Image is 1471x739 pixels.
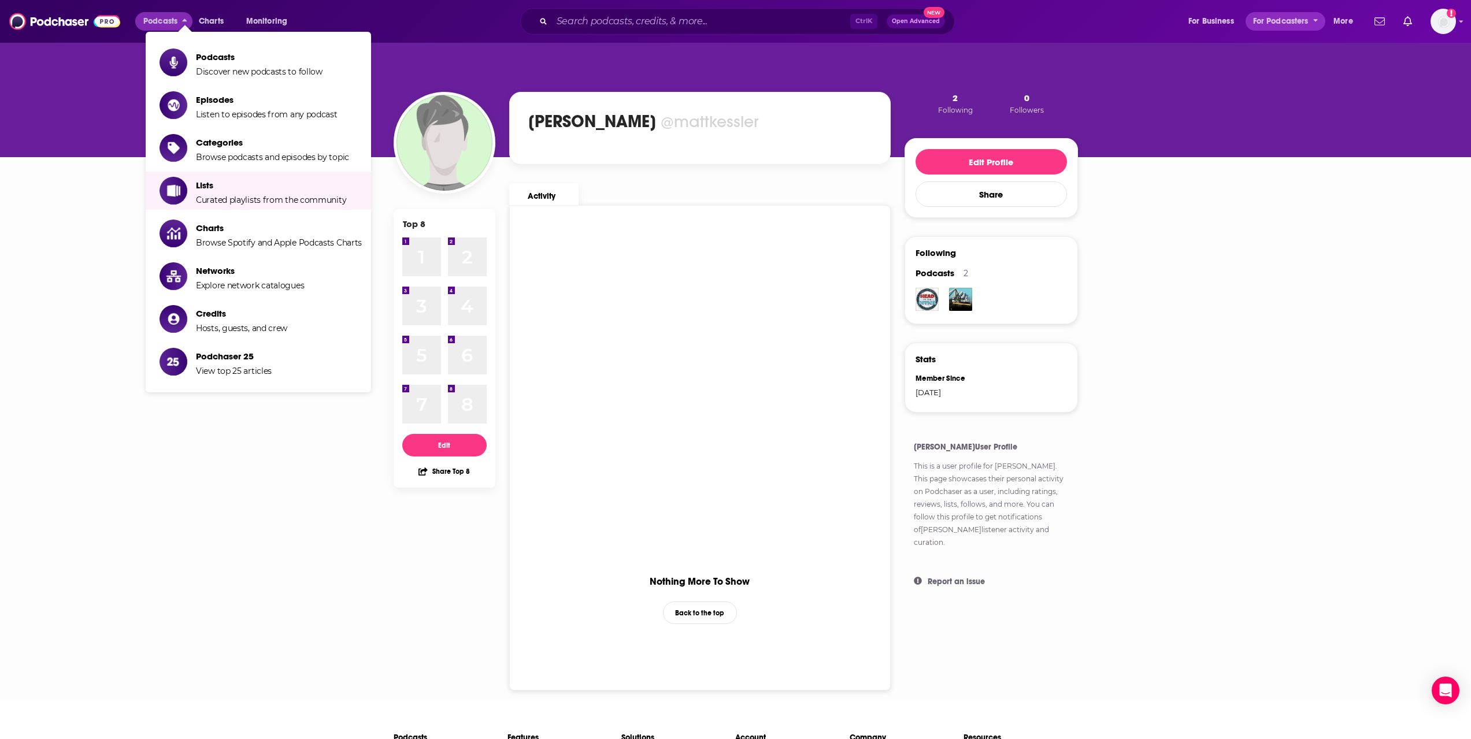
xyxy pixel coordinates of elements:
span: Logged in as mattkessler [1431,9,1456,34]
a: [PERSON_NAME] [995,462,1055,470]
h1: [PERSON_NAME] [528,111,656,132]
img: Point of Disorder [949,288,972,311]
div: @mattkessler [661,112,759,132]
span: Charts [196,222,362,233]
span: Discover new podcasts to follow [196,66,323,77]
button: open menu [1180,12,1248,31]
button: open menu [1246,12,1325,31]
span: Hosts, guests, and crew [196,323,287,333]
div: [DATE] [916,388,984,397]
button: Edit [402,434,487,456]
span: More [1333,13,1353,29]
span: Categories [196,137,349,148]
div: Open Intercom Messenger [1432,677,1459,704]
span: Podcasts [143,13,177,29]
span: Ctrl K [850,14,877,29]
span: Curated playlists from the community [196,195,346,205]
img: User Profile [1431,9,1456,34]
span: Open Advanced [892,18,940,24]
button: close menu [135,12,192,31]
button: Share Top 8 [418,460,470,482]
span: 0 [1024,92,1029,103]
button: 0Followers [1006,92,1047,115]
img: Podchaser - Follow, Share and Rate Podcasts [9,10,120,32]
button: Open AdvancedNew [887,14,945,28]
div: Top 8 [403,218,425,229]
div: Following [916,247,956,258]
button: open menu [238,12,302,31]
a: Charts [191,12,231,31]
a: Show notifications dropdown [1399,12,1417,31]
button: Report an issue [914,577,1069,586]
button: Show profile menu [1431,9,1456,34]
button: Share [916,181,1067,207]
span: For Podcasters [1253,13,1309,29]
span: Podcasts [196,51,323,62]
a: Activity [509,183,579,205]
span: Networks [196,265,304,276]
div: 2 [964,268,968,278]
button: 2Following [935,92,976,115]
input: Search podcasts, credits, & more... [552,12,850,31]
img: Head in the Office [916,288,939,311]
span: 2 [953,92,958,103]
button: open menu [1325,12,1368,31]
span: Episodes [196,94,338,105]
a: Show notifications dropdown [1370,12,1390,31]
span: New [924,7,944,18]
span: Browse Spotify and Apple Podcasts Charts [196,237,362,248]
img: Matt Kessler [397,95,492,191]
button: Back to the top [663,601,737,624]
div: Member Since [916,374,984,383]
div: Search podcasts, credits, & more... [531,8,966,35]
span: View top 25 articles [196,366,272,376]
span: Browse podcasts and episodes by topic [196,152,349,162]
h4: [PERSON_NAME] User Profile [914,442,1069,452]
h3: Stats [916,354,936,365]
span: Explore network catalogues [196,280,304,291]
span: Following [938,106,973,114]
button: Edit Profile [916,149,1067,174]
span: Podcasts [916,268,954,278]
span: Lists [196,180,346,191]
div: Nothing More To Show [650,575,750,588]
span: Charts [199,13,224,29]
p: This is a user profile for . This page showcases their personal activity on Podchaser as a user, ... [914,460,1069,549]
span: Listen to episodes from any podcast [196,109,338,120]
span: Podchaser 25 [196,351,272,362]
span: Followers [1010,106,1044,114]
span: For Business [1188,13,1234,29]
span: Monitoring [246,13,287,29]
svg: Add a profile image [1447,9,1456,18]
span: Credits [196,308,287,319]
